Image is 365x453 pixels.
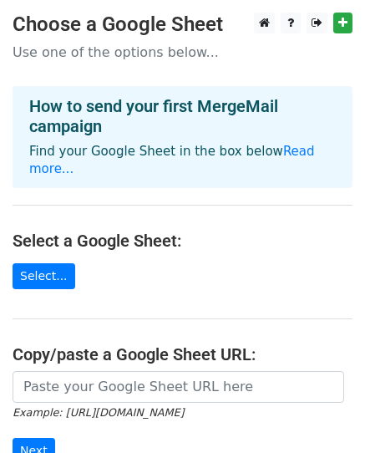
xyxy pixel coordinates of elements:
[13,371,344,403] input: Paste your Google Sheet URL here
[29,144,315,176] a: Read more...
[13,13,352,37] h3: Choose a Google Sheet
[13,406,184,419] small: Example: [URL][DOMAIN_NAME]
[13,231,352,251] h4: Select a Google Sheet:
[29,96,336,136] h4: How to send your first MergeMail campaign
[13,43,352,61] p: Use one of the options below...
[13,344,352,364] h4: Copy/paste a Google Sheet URL:
[29,143,336,178] p: Find your Google Sheet in the box below
[13,263,75,289] a: Select...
